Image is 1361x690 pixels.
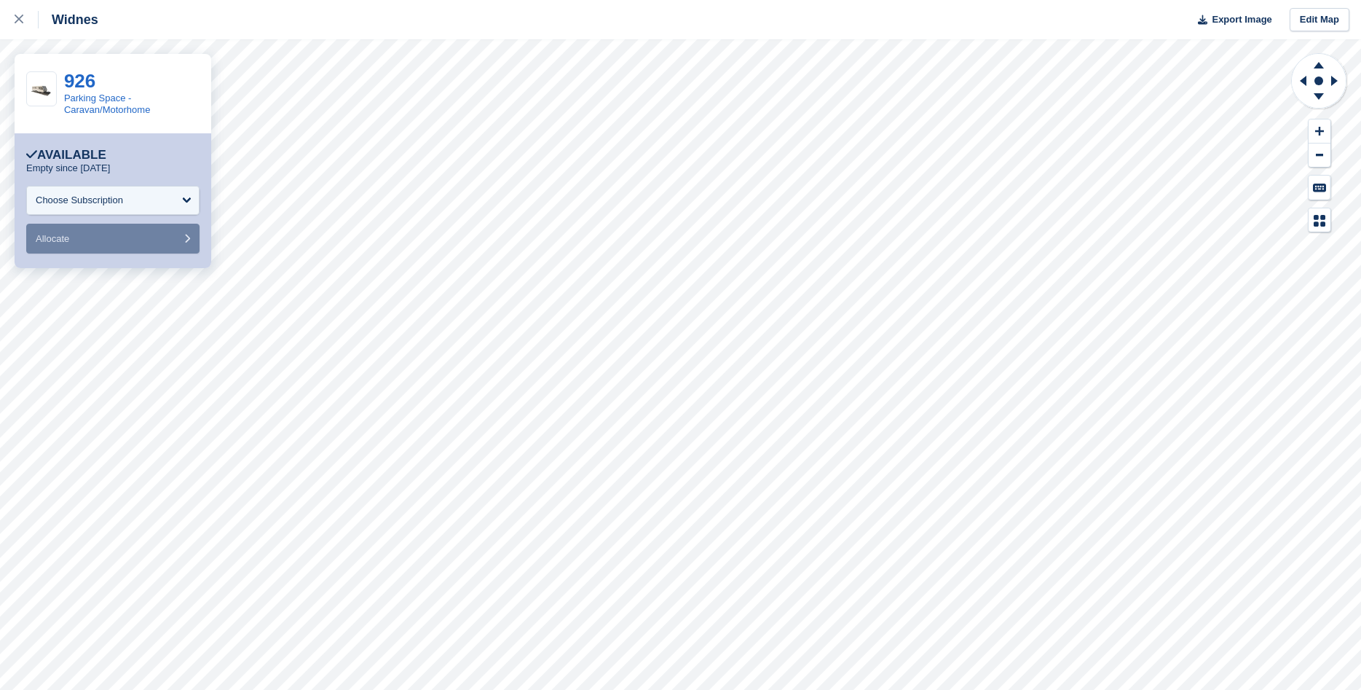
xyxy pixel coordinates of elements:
[1212,12,1271,27] span: Export Image
[36,233,69,244] span: Allocate
[1309,176,1330,200] button: Keyboard Shortcuts
[1290,8,1349,32] a: Edit Map
[1309,144,1330,168] button: Zoom Out
[26,224,200,254] button: Allocate
[1309,119,1330,144] button: Zoom In
[1309,208,1330,232] button: Map Legend
[26,162,110,174] p: Empty since [DATE]
[64,93,151,115] a: Parking Space - Caravan/Motorhome
[64,70,95,92] a: 926
[26,148,106,162] div: Available
[27,81,56,97] img: widpark.jpg
[39,11,98,28] div: Widnes
[1189,8,1272,32] button: Export Image
[36,193,123,208] div: Choose Subscription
